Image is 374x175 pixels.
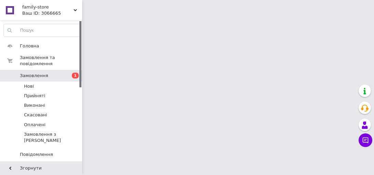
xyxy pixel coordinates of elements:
span: Головна [20,43,39,49]
span: family-store [22,4,74,10]
span: Нові [24,83,34,89]
span: Повідомлення [20,151,53,158]
span: Виконані [24,102,45,108]
span: Оплачені [24,122,46,128]
button: Чат з покупцем [359,133,372,147]
input: Пошук [4,24,80,37]
span: Скасовані [24,112,47,118]
span: Замовлення з [PERSON_NAME] [24,131,80,144]
span: Прийняті [24,93,45,99]
span: 1 [72,73,79,78]
div: Ваш ID: 3066665 [22,10,82,16]
span: Замовлення [20,73,48,79]
span: Замовлення та повідомлення [20,55,82,67]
